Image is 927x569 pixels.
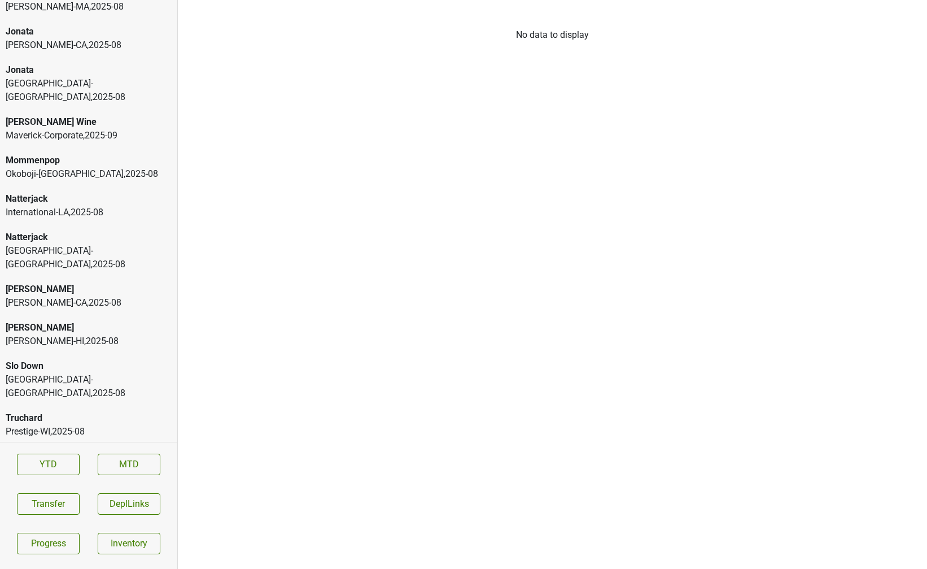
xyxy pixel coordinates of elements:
div: [GEOGRAPHIC_DATA]-[GEOGRAPHIC_DATA] , 2025 - 08 [6,244,172,271]
div: Jonata [6,25,172,38]
a: MTD [98,454,160,475]
div: Natterjack [6,192,172,206]
a: Progress [17,533,80,554]
div: [PERSON_NAME] [6,283,172,296]
div: [PERSON_NAME] Wine [6,115,172,129]
div: [PERSON_NAME]-CA , 2025 - 08 [6,296,172,310]
div: Prestige-WI , 2025 - 08 [6,425,172,438]
div: [PERSON_NAME] [6,321,172,335]
button: Transfer [17,493,80,515]
a: YTD [17,454,80,475]
div: [GEOGRAPHIC_DATA]-[GEOGRAPHIC_DATA] , 2025 - 08 [6,77,172,104]
button: DeplLinks [98,493,160,515]
div: Natterjack [6,231,172,244]
div: Okoboji-[GEOGRAPHIC_DATA] , 2025 - 08 [6,167,172,181]
div: Mommenpop [6,154,172,167]
a: Inventory [98,533,160,554]
div: [PERSON_NAME]-HI , 2025 - 08 [6,335,172,348]
div: Slo Down [6,359,172,373]
div: [GEOGRAPHIC_DATA]-[GEOGRAPHIC_DATA] , 2025 - 08 [6,373,172,400]
div: Maverick-Corporate , 2025 - 09 [6,129,172,142]
div: Truchard [6,411,172,425]
div: No data to display [178,28,927,42]
div: International-LA , 2025 - 08 [6,206,172,219]
div: Jonata [6,63,172,77]
div: [PERSON_NAME]-CA , 2025 - 08 [6,38,172,52]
